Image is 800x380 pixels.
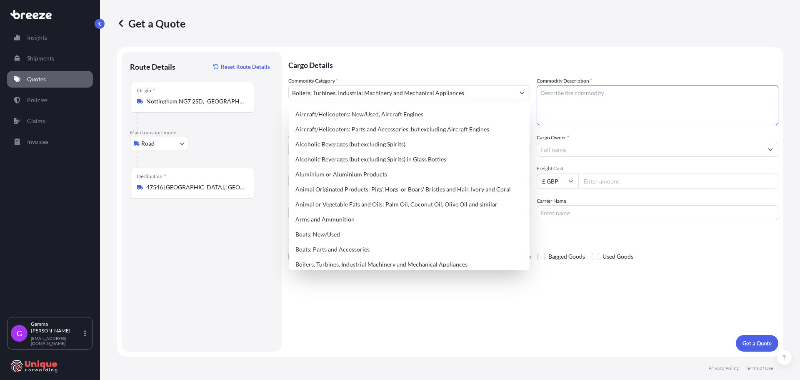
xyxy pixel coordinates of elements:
[763,142,778,157] button: Show suggestions
[7,71,93,88] a: Quotes
[292,197,526,212] div: Animal or Vegetable Fats and Oils: Palm Oil, Coconut Oil, Olive Oil and similar
[708,365,739,372] a: Privacy Policy
[137,87,155,94] div: Origin
[7,92,93,108] a: Policies
[292,257,526,272] div: Boilers, Turbines, Industrial Machinery and Mechanical Appliances
[292,167,526,182] div: Aluminium or Aluminium Products
[7,133,93,150] a: Invoices
[27,75,46,83] p: Quotes
[515,85,530,100] button: Show suggestions
[537,77,592,85] label: Commodity Description
[292,122,526,137] div: Aircraft/Helicopters: Parts and Accessories, but excluding Aircraft Engines
[548,250,585,263] span: Bagged Goods
[288,197,330,205] label: Booking Reference
[221,63,270,71] p: Reset Route Details
[292,107,526,122] div: Aircraft/Helicopters: New/Used, Aircraft Engines
[292,242,526,257] div: Boats: Parts and Accessories
[27,117,45,125] p: Claims
[117,17,185,30] p: Get a Quote
[537,165,778,172] span: Freight Cost
[578,174,778,189] input: Enter amount
[130,129,273,136] p: Main transport mode
[292,212,526,227] div: Arms and Ammunition
[130,62,175,72] p: Route Details
[537,205,778,220] input: Enter name
[141,139,155,148] span: Road
[7,113,93,129] a: Claims
[17,329,22,337] span: G
[130,136,188,151] button: Select transport
[292,137,526,152] div: Alcoholic Beverages (but excluding Spirits)
[288,174,530,189] button: LTL
[288,165,313,174] span: Load Type
[537,197,566,205] label: Carrier Name
[602,250,633,263] span: Used Goods
[31,336,82,346] p: [EMAIL_ADDRESS][DOMAIN_NAME]
[288,77,338,85] label: Commodity Category
[736,335,778,352] button: Get a Quote
[742,339,772,347] p: Get a Quote
[137,173,166,180] div: Destination
[27,96,47,104] p: Policies
[146,97,245,106] input: Origin
[146,183,245,191] input: Destination
[7,50,93,67] a: Shipments
[10,360,58,373] img: organization-logo
[288,133,530,140] span: Commodity Value
[31,321,82,334] p: Gemma [PERSON_NAME]
[292,182,526,197] div: Animal Originated Products: Pigs', Hogs' or Boars' Bristles and Hair, Ivory and Coral
[7,29,93,46] a: Insights
[27,33,47,42] p: Insights
[745,365,773,372] a: Terms of Use
[292,152,526,167] div: Alcoholic Beverages (but excluding Spirits) in Glass Bottles
[27,138,48,146] p: Invoices
[209,60,273,73] button: Reset Route Details
[537,133,569,142] label: Cargo Owner
[289,85,515,100] input: Select a commodity type
[537,142,763,157] input: Full name
[292,227,526,242] div: Boats: New/Used
[288,52,778,77] p: Cargo Details
[288,205,530,220] input: Your internal reference
[288,237,778,244] p: Special Conditions
[27,54,54,63] p: Shipments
